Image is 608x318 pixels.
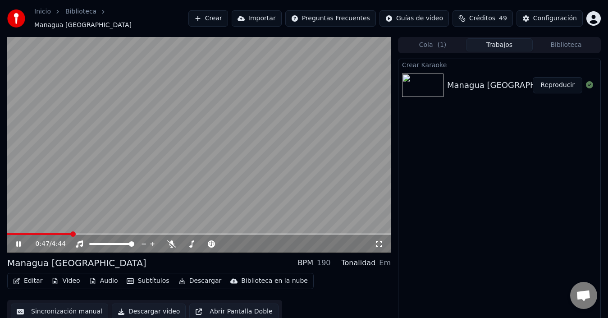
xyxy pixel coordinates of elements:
[35,240,49,249] span: 0:47
[379,258,391,268] div: Em
[379,10,449,27] button: Guías de video
[34,7,51,16] a: Inicio
[533,14,577,23] div: Configuración
[48,275,83,287] button: Video
[86,275,122,287] button: Audio
[317,258,331,268] div: 190
[398,59,600,70] div: Crear Karaoke
[466,38,533,51] button: Trabajos
[65,7,96,16] a: Biblioteca
[499,14,507,23] span: 49
[342,258,376,268] div: Tonalidad
[570,282,597,309] div: Chat abierto
[7,9,25,28] img: youka
[285,10,376,27] button: Preguntas Frecuentes
[175,275,225,287] button: Descargar
[517,10,583,27] button: Configuración
[447,79,572,92] div: Managua [GEOGRAPHIC_DATA]
[232,10,282,27] button: Importar
[34,7,188,30] nav: breadcrumb
[123,275,173,287] button: Subtítulos
[533,77,582,93] button: Reproducir
[188,10,228,27] button: Crear
[453,10,513,27] button: Créditos49
[52,240,66,249] span: 4:44
[469,14,495,23] span: Créditos
[399,38,466,51] button: Cola
[35,240,57,249] div: /
[298,258,313,268] div: BPM
[533,38,599,51] button: Biblioteca
[437,41,446,50] span: ( 1 )
[241,277,308,286] div: Biblioteca en la nube
[7,257,146,269] div: Managua [GEOGRAPHIC_DATA]
[9,275,46,287] button: Editar
[34,21,132,30] span: Managua [GEOGRAPHIC_DATA]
